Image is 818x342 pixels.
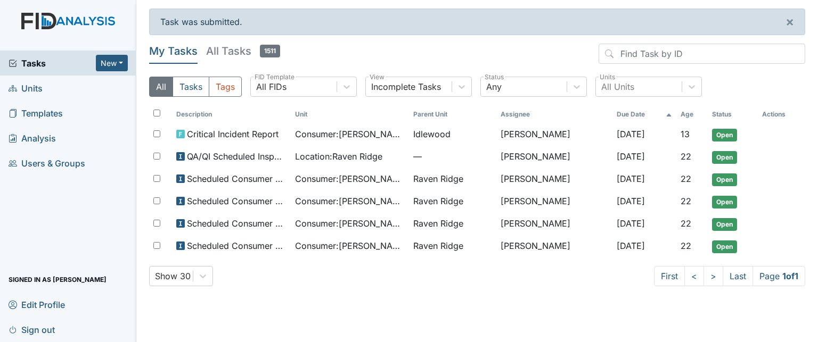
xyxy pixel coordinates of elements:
[256,80,287,93] div: All FIDs
[295,172,405,185] span: Consumer : [PERSON_NAME]
[187,150,287,163] span: QA/QI Scheduled Inspection
[496,146,612,168] td: [PERSON_NAME]
[786,14,794,29] span: ×
[617,151,645,162] span: [DATE]
[712,196,737,208] span: Open
[712,218,737,231] span: Open
[617,196,645,206] span: [DATE]
[413,150,492,163] span: —
[149,77,242,97] div: Type filter
[723,266,753,286] a: Last
[149,44,198,59] h5: My Tasks
[409,105,496,123] th: Toggle SortBy
[712,240,737,253] span: Open
[496,213,612,235] td: [PERSON_NAME]
[681,196,691,206] span: 22
[708,105,758,123] th: Toggle SortBy
[187,128,279,140] span: Critical Incident Report
[496,105,612,123] th: Assignee
[9,57,96,70] a: Tasks
[295,150,382,163] span: Location : Raven Ridge
[172,105,291,123] th: Toggle SortBy
[295,195,405,207] span: Consumer : [PERSON_NAME]
[96,55,128,71] button: New
[601,80,634,93] div: All Units
[9,271,107,288] span: Signed in as [PERSON_NAME]
[712,151,737,164] span: Open
[496,123,612,146] td: [PERSON_NAME]
[775,9,805,35] button: ×
[704,266,723,286] a: >
[654,266,805,286] nav: task-pagination
[187,217,287,230] span: Scheduled Consumer Chart Review
[9,321,55,338] span: Sign out
[413,128,451,140] span: Idlewood
[681,240,691,251] span: 22
[413,195,463,207] span: Raven Ridge
[9,130,56,146] span: Analysis
[413,217,463,230] span: Raven Ridge
[9,155,85,171] span: Users & Groups
[617,129,645,139] span: [DATE]
[413,239,463,252] span: Raven Ridge
[187,195,287,207] span: Scheduled Consumer Chart Review
[681,218,691,229] span: 22
[684,266,704,286] a: <
[676,105,708,123] th: Toggle SortBy
[496,235,612,257] td: [PERSON_NAME]
[9,80,43,96] span: Units
[149,77,173,97] button: All
[153,110,160,116] input: Toggle All Rows Selected
[712,173,737,186] span: Open
[496,190,612,213] td: [PERSON_NAME]
[782,271,798,281] strong: 1 of 1
[206,44,280,59] h5: All Tasks
[486,80,502,93] div: Any
[295,239,405,252] span: Consumer : [PERSON_NAME][GEOGRAPHIC_DATA]
[291,105,410,123] th: Toggle SortBy
[617,173,645,184] span: [DATE]
[758,105,805,123] th: Actions
[712,129,737,141] span: Open
[496,168,612,190] td: [PERSON_NAME]
[209,77,242,97] button: Tags
[149,9,805,35] div: Task was submitted.
[187,239,287,252] span: Scheduled Consumer Chart Review
[155,270,191,282] div: Show 30
[599,44,805,64] input: Find Task by ID
[173,77,209,97] button: Tasks
[681,173,691,184] span: 22
[617,240,645,251] span: [DATE]
[617,218,645,229] span: [DATE]
[681,151,691,162] span: 22
[654,266,685,286] a: First
[9,296,65,313] span: Edit Profile
[187,172,287,185] span: Scheduled Consumer Chart Review
[295,217,405,230] span: Consumer : [PERSON_NAME]
[260,45,280,57] span: 1511
[295,128,405,140] span: Consumer : [PERSON_NAME]
[681,129,690,139] span: 13
[612,105,676,123] th: Toggle SortBy
[752,266,805,286] span: Page
[371,80,441,93] div: Incomplete Tasks
[413,172,463,185] span: Raven Ridge
[9,105,63,121] span: Templates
